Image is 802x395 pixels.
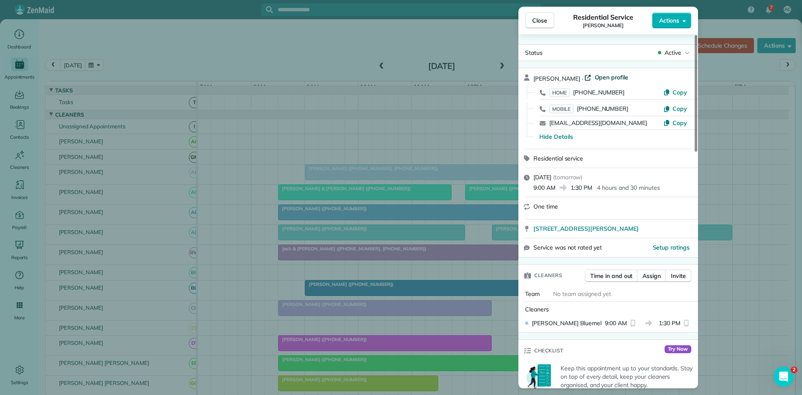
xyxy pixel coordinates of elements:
span: [PHONE_NUMBER] [577,105,628,112]
span: Time in and out [590,272,632,280]
button: Setup ratings [653,243,690,252]
span: Cleaners [534,271,562,280]
span: [PERSON_NAME] [583,22,624,29]
span: Service was not rated yet [533,243,602,252]
span: Residential service [533,155,583,162]
button: Assign [637,270,666,282]
span: Open profile [595,73,629,82]
span: [PERSON_NAME] [533,75,580,82]
button: Copy [663,119,687,127]
span: 9:00 AM [605,319,627,327]
span: Checklist [534,347,563,355]
span: 9:00 AM [533,183,556,192]
span: Copy [673,89,687,96]
span: [PERSON_NAME] Bluemel [532,319,601,327]
button: Copy [663,104,687,113]
span: [STREET_ADDRESS][PERSON_NAME] [533,224,639,233]
span: Copy [673,105,687,112]
span: Setup ratings [653,244,690,251]
span: 1:30 PM [659,319,680,327]
span: Residential Service [573,12,633,22]
iframe: Intercom live chat [774,367,794,387]
a: HOME[PHONE_NUMBER] [549,88,624,97]
button: Hide Details [539,133,573,141]
button: Invite [665,270,691,282]
span: MOBILE [549,104,574,113]
span: Team [525,290,540,298]
span: Try Now [665,345,691,354]
span: One time [533,203,558,210]
span: Close [532,16,547,25]
button: Time in and out [585,270,638,282]
span: [DATE] [533,173,551,181]
span: · [580,75,585,82]
span: Cleaners [525,306,549,313]
span: Copy [673,119,687,127]
a: MOBILE[PHONE_NUMBER] [549,104,628,113]
span: [PHONE_NUMBER] [573,89,624,96]
button: Close [525,13,554,28]
span: ( tomorrow ) [553,173,583,181]
p: Keep this appointment up to your standards. Stay on top of every detail, keep your cleaners organ... [561,364,693,389]
span: 1:30 PM [571,183,592,192]
p: 4 hours and 30 minutes [597,183,660,192]
span: Assign [642,272,661,280]
a: [EMAIL_ADDRESS][DOMAIN_NAME] [549,119,647,127]
span: Status [525,49,543,56]
span: HOME [549,88,570,97]
span: Active [665,48,681,57]
span: 2 [791,367,797,373]
span: Invite [671,272,686,280]
span: Actions [659,16,679,25]
button: Copy [663,88,687,97]
a: [STREET_ADDRESS][PERSON_NAME] [533,224,693,233]
a: Open profile [585,73,629,82]
span: No team assigned yet [553,290,611,298]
